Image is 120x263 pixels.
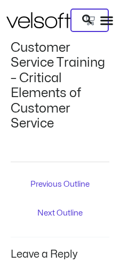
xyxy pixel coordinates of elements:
div: Menu Toggle [100,13,114,27]
h3: Leave a Reply [11,237,109,261]
h1: Customer Service Training – Critical Elements of Customer Service [11,41,109,132]
img: Velsoft Training Materials [6,12,70,28]
a: Next Outline [13,205,107,223]
a: Previous Outline [13,176,107,194]
nav: Post navigation [11,162,109,224]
